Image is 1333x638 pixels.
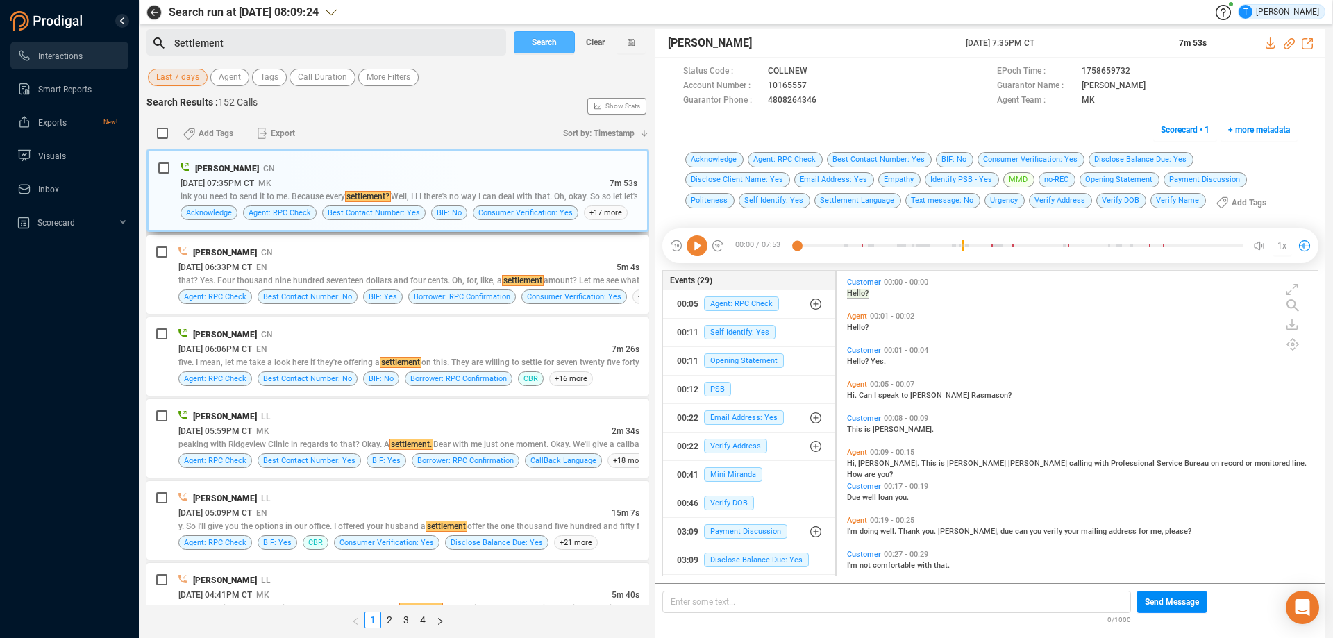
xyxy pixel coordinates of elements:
button: 00:05Agent: RPC Check [663,290,836,318]
span: 2m 34s [612,426,639,436]
button: 03:09Payment Discussion [663,518,836,546]
button: More Filters [358,69,419,86]
li: Inbox [10,175,128,203]
span: Agent: RPC Check [704,296,779,311]
span: Agent [847,448,867,457]
span: can [1015,527,1030,536]
span: Search [532,31,557,53]
li: 2 [381,612,398,628]
span: you? [878,470,893,479]
span: Tags [260,69,278,86]
span: Guarantor Name : [997,79,1075,94]
span: verify [1043,527,1064,536]
span: that. [934,561,950,570]
div: ffer to our client, and looks like they oh, they approved your It looks like here. So let me just... [178,602,639,614]
span: + more metadata [1228,119,1290,141]
span: Text message: No [905,193,980,208]
li: 3 [398,612,414,628]
span: settlement [380,357,421,368]
div: peaking with Ridgeview Clinic in regards to that? Okay. A Bear with me just one moment. Okay. We'... [178,438,639,451]
span: is [864,425,873,434]
span: 1758659732 [1082,65,1130,79]
span: with [917,561,934,570]
span: BIF: Yes [369,290,397,303]
button: Call Duration [290,69,355,86]
span: Interactions [38,51,83,61]
span: PSB [704,382,731,396]
button: Clear [575,31,617,53]
span: Borrower: RPC Confirmation [410,372,507,385]
span: [PERSON_NAME]. [858,459,921,468]
span: Best Contact Number: No [263,372,352,385]
button: 00:41Mini Miranda [663,461,836,489]
span: Agent [847,312,867,321]
li: Exports [10,108,128,136]
span: Search run at [DATE] 08:09:24 [169,4,319,21]
span: [PERSON_NAME] [193,330,257,339]
div: 00:12 [677,378,698,401]
span: MK [1082,94,1095,108]
button: Agent [210,69,249,86]
button: 00:22Verify Address [663,433,836,460]
span: please? [1165,527,1191,536]
span: Disclose Balance Due: Yes [451,536,543,549]
button: + more metadata [1221,119,1298,141]
button: Tags [252,69,287,86]
span: Hello? [847,289,869,299]
span: Politeness [685,193,735,208]
span: Status Code : [683,65,761,79]
button: 03:09Disclose Balance Due: Yes [663,546,836,574]
span: Opening Statement [704,353,784,368]
span: CBR [308,536,323,549]
span: 7m 53s [1179,38,1207,48]
span: with [1094,459,1111,468]
span: [PERSON_NAME] [193,412,257,421]
span: Verify DOB [704,496,754,510]
span: doing [860,527,880,536]
span: [DATE] 06:33PM CT [178,262,252,272]
span: Empathy [878,172,921,187]
div: [PERSON_NAME]| LL[DATE] 05:59PM CT| MK2m 34speaking with Ridgeview Clinic in regards to that? Oka... [146,399,649,478]
span: Customer [847,414,881,423]
li: Previous Page [346,612,364,628]
div: 03:09 [677,521,698,543]
span: New! [103,108,117,136]
span: 0/1000 [1107,613,1131,625]
span: are [864,470,878,479]
div: [PERSON_NAME]| LL[DATE] 05:09PM CT| EN15m 7sy. So I'll give you the options in our office. I offe... [146,481,649,560]
span: mailing [1081,527,1109,536]
span: 4808264346 [768,94,816,108]
a: 4 [415,612,430,628]
span: Agent: RPC Check [184,536,246,549]
div: 00:05 [677,293,698,315]
span: BIF: No [936,152,973,167]
span: Export [271,122,295,144]
span: well [862,493,878,502]
span: settlement. [389,439,433,450]
span: settlement? [345,191,391,202]
span: [DATE] 05:09PM CT [178,508,252,518]
div: 00:46 [677,492,698,514]
span: [DATE] 05:59PM CT [178,426,252,436]
span: 1x [1277,235,1286,257]
span: [PERSON_NAME] [1082,79,1146,94]
span: due [1000,527,1015,536]
li: Interactions [10,42,128,69]
span: How [847,470,864,479]
span: Events (29) [670,274,712,287]
span: Scorecard [37,218,75,228]
span: Inbox [38,185,59,194]
div: 00:22 [677,435,698,457]
button: 03:16Disclose Client Name: Yes [663,575,836,603]
span: Hello? [847,357,871,366]
span: Agent [219,69,241,86]
span: comfortable [873,561,917,570]
button: left [346,612,364,628]
img: prodigal-logo [10,11,86,31]
li: Smart Reports [10,75,128,103]
span: [PERSON_NAME] [668,35,752,51]
span: +17 more [584,205,628,220]
span: for [1139,527,1150,536]
span: Last 7 days [156,69,199,86]
span: [DATE] 04:41PM CT [178,590,252,600]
